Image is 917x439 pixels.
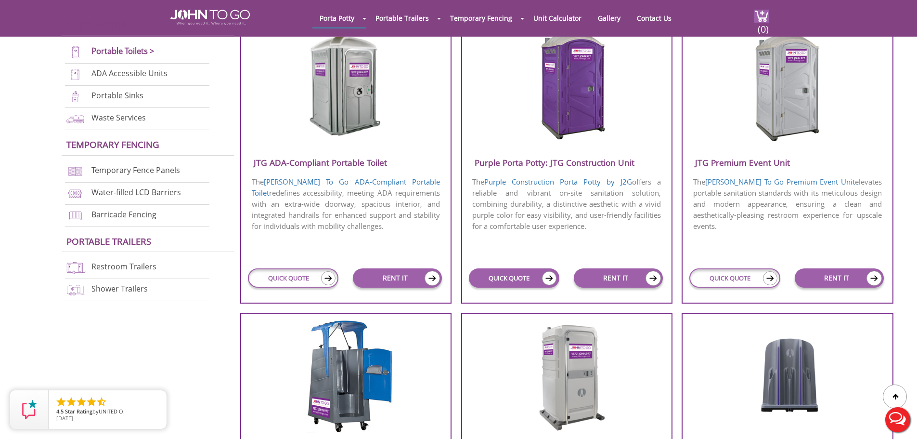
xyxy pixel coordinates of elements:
[248,268,338,288] a: QUICK QUOTE
[65,209,86,222] img: barricade-fencing-icon-new.png
[591,9,628,27] a: Gallery
[56,408,64,415] span: 4.5
[368,9,436,27] a: Portable Trailers
[469,268,559,288] a: QUICK QUOTE
[683,175,892,233] p: The elevates portable sanitation standards with its meticulous design and modern appearance, ensu...
[56,409,159,415] span: by
[297,320,394,434] img: JTG-Hi-Rise-Unit.png
[705,177,855,186] a: [PERSON_NAME] To Go Premium Event Unit
[526,9,589,27] a: Unit Calculator
[425,271,440,286] img: icon
[91,90,143,101] a: Portable Sinks
[20,400,39,419] img: Review Rating
[300,30,392,141] img: JTG-ADA-Compliant-Portable-Toilet.png
[646,271,661,286] img: icon
[683,155,892,171] h3: JTG Premium Event Unit
[763,271,777,285] img: icon
[65,187,86,200] img: water-filled%20barriers-new.png
[55,396,67,408] li: 
[91,165,180,175] a: Temporary Fence Panels
[630,9,679,27] a: Contact Us
[878,400,917,439] button: Live Chat
[689,268,780,288] a: QUICK QUOTE
[65,165,86,178] img: chan-link-fencing-new.png
[66,235,151,247] a: Portable trailers
[521,30,613,141] img: Purple-Porta-Potty-J2G-Construction-Unit.png
[65,396,77,408] li: 
[353,268,442,288] a: RENT IT
[741,30,833,141] img: JTG-Premium-Event-Unit.png
[65,261,86,274] img: restroom-trailers-new.png
[748,320,827,417] img: JTG-Urinal-Unit.png.webp
[754,10,769,23] img: cart a
[252,177,440,198] a: [PERSON_NAME] To Go ADA-Compliant Portable Toilet
[91,45,155,56] a: Portable Toilets >
[795,268,884,288] a: RENT IT
[99,408,125,415] span: UNITED O.
[462,175,672,233] p: The offers a reliable and vibrant on-site sanitation solution, combining durability, a distinctiv...
[241,155,451,171] h3: JTG ADA-Compliant Portable Toilet
[574,268,663,288] a: RENT IT
[91,209,156,220] a: Barricade Fencing
[86,396,97,408] li: 
[484,177,632,186] a: Purple Construction Porta Potty by J2G
[56,414,73,422] span: [DATE]
[96,396,107,408] li: 
[65,283,86,296] img: shower-trailers-new.png
[241,175,451,233] p: The redefines accessibility, meeting ADA requirements with an extra-wide doorway, spacious interi...
[757,15,769,36] span: (0)
[321,271,336,285] img: icon
[521,320,613,431] img: JTG-Ambassador-Flush-Deluxe.png.webp
[866,271,882,286] img: icon
[66,19,131,31] a: Porta Potties
[312,9,362,27] a: Porta Potty
[65,408,92,415] span: Star Rating
[65,90,86,103] img: portable-sinks-new.png
[65,112,86,125] img: waste-services-new.png
[91,283,148,294] a: Shower Trailers
[91,187,181,198] a: Water-filled LCD Barriers
[65,68,86,81] img: ADA-units-new.png
[91,112,146,123] a: Waste Services
[443,9,519,27] a: Temporary Fencing
[542,271,556,285] img: icon
[91,68,168,79] a: ADA Accessible Units
[66,138,159,150] a: Temporary Fencing
[462,155,672,171] h3: Purple Porta Potty: JTG Construction Unit
[170,10,250,25] img: JOHN to go
[91,261,156,272] a: Restroom Trailers
[65,46,86,59] img: portable-toilets-new.png
[76,396,87,408] li: 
